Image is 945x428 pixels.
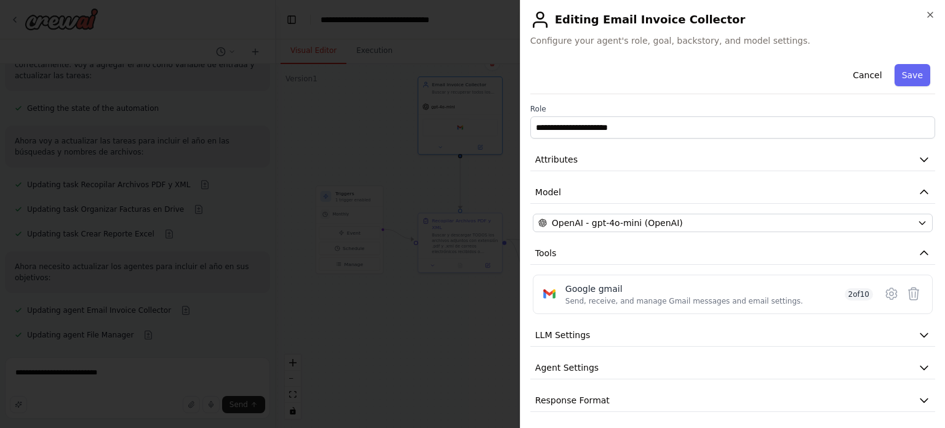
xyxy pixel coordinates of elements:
[895,64,930,86] button: Save
[552,217,683,229] span: OpenAI - gpt-4o-mini (OpenAI)
[530,181,935,204] button: Model
[880,283,903,305] button: Configure tool
[530,357,935,379] button: Agent Settings
[530,104,935,114] label: Role
[541,285,558,302] img: Google gmail
[530,34,935,47] span: Configure your agent's role, goal, backstory, and model settings.
[535,186,561,198] span: Model
[530,10,935,30] h2: Editing Email Invoice Collector
[565,283,803,295] div: Google gmail
[845,288,874,301] span: 2 of 10
[903,283,925,305] button: Delete tool
[845,64,889,86] button: Cancel
[535,329,591,341] span: LLM Settings
[535,247,557,259] span: Tools
[530,148,935,171] button: Attributes
[565,296,803,306] div: Send, receive, and manage Gmail messages and email settings.
[535,153,578,166] span: Attributes
[535,361,599,374] span: Agent Settings
[530,389,935,412] button: Response Format
[533,214,933,232] button: OpenAI - gpt-4o-mini (OpenAI)
[530,324,935,347] button: LLM Settings
[530,242,935,265] button: Tools
[535,394,610,406] span: Response Format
